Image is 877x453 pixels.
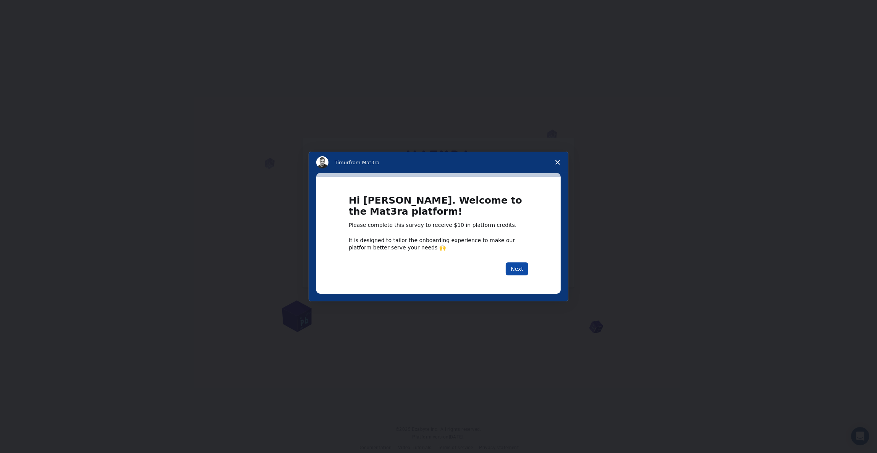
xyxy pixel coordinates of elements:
div: Please complete this survey to receive $10 in platform credits. [349,222,528,229]
div: It is designed to tailor the onboarding experience to make our platform better serve your needs 🙌 [349,237,528,251]
img: Profile image for Timur [316,156,328,168]
span: Close survey [547,152,568,173]
span: from Mat3ra [349,160,379,165]
span: Assistenza [14,5,48,12]
button: Next [506,262,528,275]
span: Timur [335,160,349,165]
h1: Hi [PERSON_NAME]. Welcome to the Mat3ra platform! [349,195,528,222]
